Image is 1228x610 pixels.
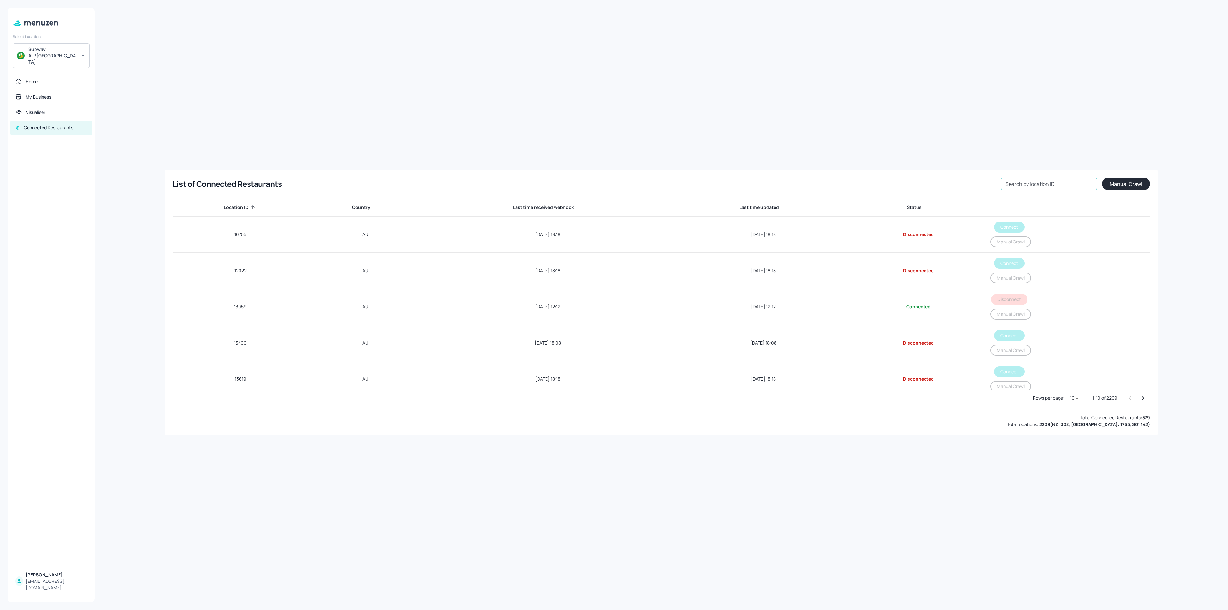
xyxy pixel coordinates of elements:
button: Connect [994,222,1025,233]
td: AU [308,253,423,289]
td: [DATE] 18:08 [423,325,672,361]
span: Country [352,203,379,211]
div: [EMAIL_ADDRESS][DOMAIN_NAME] [26,578,87,591]
button: Manual Crawl [990,236,1031,247]
td: [DATE] 18:18 [423,361,672,397]
div: Disconnected [860,231,978,238]
div: Visualiser [26,109,45,115]
div: Disconnected [860,340,978,346]
div: Connected Restaurants [24,124,73,131]
button: Disconnect [991,294,1027,305]
div: Total locations: [1007,421,1150,428]
td: [DATE] 18:08 [672,325,854,361]
td: AU [308,217,423,253]
button: Manual Crawl [990,345,1031,356]
td: [DATE] 12:12 [672,289,854,325]
div: Select Location [13,34,90,39]
button: Go to next page [1137,392,1149,405]
div: [PERSON_NAME] [26,572,87,578]
td: 10755 [173,217,308,253]
p: 1-10 of 2209 [1092,395,1117,401]
td: [DATE] 18:18 [672,217,854,253]
td: [DATE] 18:18 [423,217,672,253]
button: Connect [994,258,1025,269]
button: Manual Crawl [1102,178,1150,190]
div: Subway AU/[GEOGRAPHIC_DATA] [28,46,77,65]
button: Manual Crawl [990,273,1031,283]
b: 579 [1142,415,1150,421]
b: 2209 ( NZ: 302, [GEOGRAPHIC_DATA]: 1765, SG: 142 ) [1039,421,1150,427]
td: 13619 [173,361,308,397]
td: AU [308,325,423,361]
button: Manual Crawl [990,309,1031,320]
button: Manual Crawl [990,381,1031,392]
div: Disconnected [860,376,978,382]
td: [DATE] 18:18 [423,253,672,289]
div: Connected [860,304,978,310]
p: Rows per page: [1033,395,1064,401]
div: 10 [1067,393,1082,403]
td: AU [308,289,423,325]
td: 13400 [173,325,308,361]
div: List of Connected Restaurants [173,179,282,189]
img: avatar [17,52,25,59]
span: Location ID [224,203,257,211]
div: My Business [26,94,51,100]
td: [DATE] 18:18 [672,361,854,397]
td: [DATE] 18:18 [672,253,854,289]
div: Disconnected [860,267,978,274]
td: AU [308,361,423,397]
div: Home [26,78,38,85]
span: Last time updated [739,203,787,211]
button: Connect [994,330,1025,341]
td: 12022 [173,253,308,289]
span: Last time received webhook [513,203,582,211]
td: [DATE] 12:12 [423,289,672,325]
td: 13059 [173,289,308,325]
button: Connect [994,366,1025,377]
span: Status [907,203,930,211]
div: Total Connected Restaurants: [1080,414,1150,421]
